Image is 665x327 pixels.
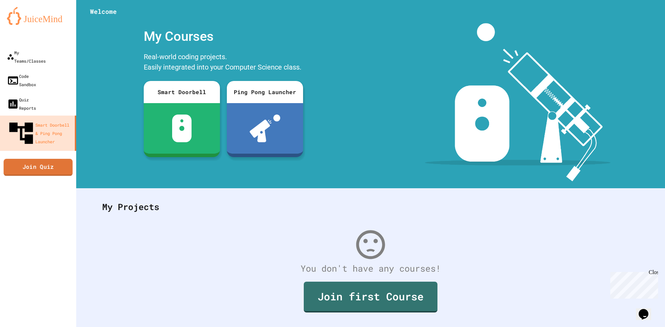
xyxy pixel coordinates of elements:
img: sdb-white.svg [172,115,192,142]
div: You don't have any courses! [95,262,646,275]
div: Code Sandbox [7,72,36,89]
img: banner-image-my-projects.png [425,23,611,181]
div: Ping Pong Launcher [227,81,303,103]
div: Quiz Reports [7,96,36,112]
div: My Courses [140,23,307,50]
img: ppl-with-ball.png [250,115,281,142]
div: Smart Doorbell [144,81,220,103]
div: My Projects [95,193,646,220]
iframe: chat widget [636,299,658,320]
div: Smart Doorbell & Ping Pong Launcher [7,119,72,147]
img: logo-orange.svg [7,7,69,25]
div: Chat with us now!Close [3,3,48,44]
div: My Teams/Classes [7,48,46,65]
a: Join first Course [304,282,437,312]
iframe: chat widget [608,269,658,299]
div: Real-world coding projects. Easily integrated into your Computer Science class. [140,50,307,76]
a: Join Quiz [3,159,72,176]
